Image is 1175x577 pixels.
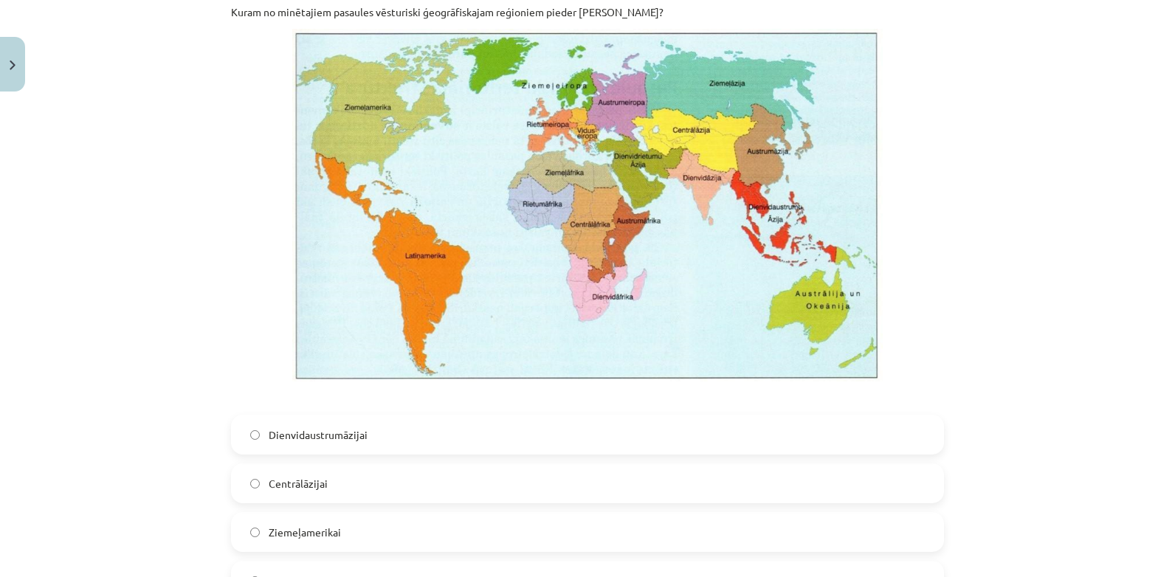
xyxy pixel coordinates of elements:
[250,430,260,440] input: Dienvidaustrumāzijai
[269,476,328,491] span: Centrālāzijai
[250,528,260,537] input: Ziemeļamerikai
[250,479,260,488] input: Centrālāzijai
[269,525,341,540] span: Ziemeļamerikai
[231,4,944,20] p: Kuram no minētajiem pasaules vēsturiski ģeogrāfiskajam reģioniem pieder [PERSON_NAME]?
[269,427,368,443] span: Dienvidaustrumāzijai
[10,61,15,70] img: icon-close-lesson-0947bae3869378f0d4975bcd49f059093ad1ed9edebbc8119c70593378902aed.svg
